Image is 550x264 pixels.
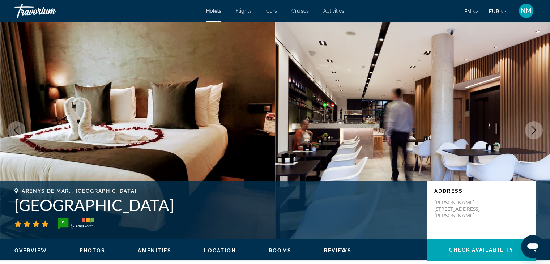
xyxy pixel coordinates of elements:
button: Amenities [138,247,171,254]
span: Location [204,248,236,254]
button: Previous image [7,121,25,139]
a: Flights [236,8,252,14]
button: Check Availability [427,239,536,261]
span: NM [521,7,532,14]
span: Photos [80,248,106,254]
span: en [464,9,471,14]
button: Rooms [269,247,291,254]
button: Photos [80,247,106,254]
span: Rooms [269,248,291,254]
button: Overview [14,247,47,254]
button: Reviews [324,247,352,254]
a: Activities [323,8,344,14]
a: Travorium [14,1,87,20]
button: User Menu [517,3,536,18]
iframe: Кнопка для запуску вікна повідомлень [521,235,544,258]
a: Hotels [206,8,221,14]
p: Address [434,188,528,194]
div: 5 [56,219,70,227]
span: Reviews [324,248,352,254]
img: trustyou-badge-hor.svg [58,218,94,230]
a: Cruises [291,8,309,14]
button: Next image [525,121,543,139]
button: Location [204,247,236,254]
span: Arenys De Mar, , [GEOGRAPHIC_DATA] [22,188,137,194]
span: EUR [489,9,499,14]
button: Change language [464,6,478,17]
span: Amenities [138,248,171,254]
p: [PERSON_NAME][STREET_ADDRESS][PERSON_NAME] [434,199,492,219]
span: Check Availability [449,247,513,253]
button: Change currency [489,6,506,17]
a: Cars [266,8,277,14]
h1: [GEOGRAPHIC_DATA] [14,196,420,214]
span: Overview [14,248,47,254]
